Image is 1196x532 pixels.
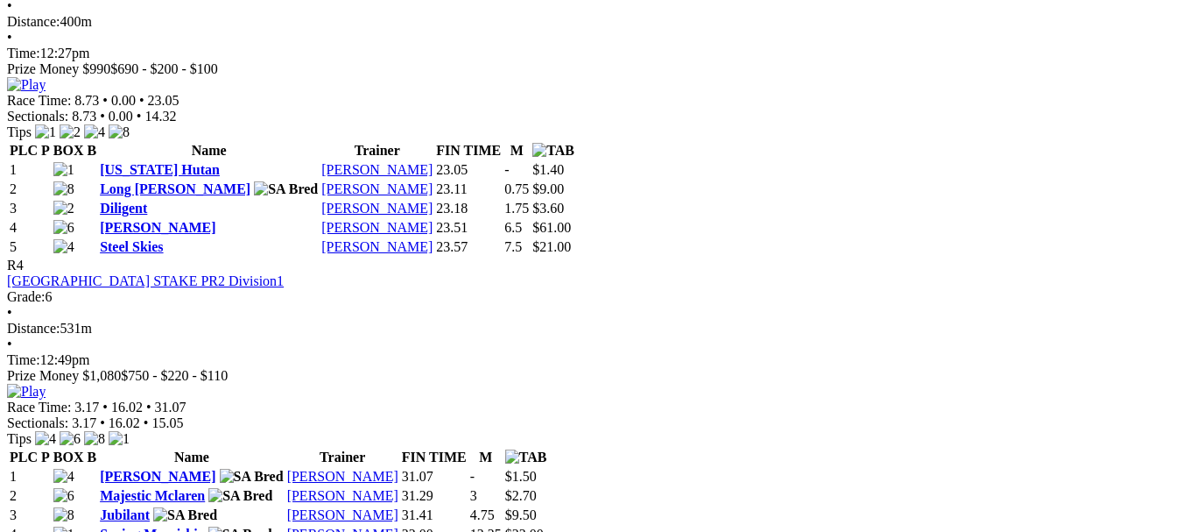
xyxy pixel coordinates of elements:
img: Play [7,384,46,400]
div: 12:27pm [7,46,1176,61]
span: PLC [10,143,38,158]
span: Tips [7,431,32,446]
span: PLC [10,450,38,465]
text: 3 [470,488,477,503]
span: 16.02 [109,415,140,430]
span: 15.05 [151,415,183,430]
td: 31.29 [401,487,468,505]
span: • [139,93,144,108]
img: SA Bred [220,469,284,485]
span: 3.17 [74,400,99,415]
a: [PERSON_NAME] [321,201,433,216]
a: [PERSON_NAME] [287,488,398,503]
img: 8 [53,507,74,523]
span: R4 [7,258,24,273]
a: [PERSON_NAME] [321,162,433,177]
a: [PERSON_NAME] [321,181,433,196]
span: • [137,109,142,124]
a: [PERSON_NAME] [100,469,215,484]
text: 0.75 [504,181,529,196]
span: • [102,93,108,108]
span: $9.50 [505,507,537,522]
div: 531m [7,321,1176,337]
td: 5 [9,238,51,256]
span: 3.17 [72,415,96,430]
text: - [470,469,475,484]
a: [PERSON_NAME] [100,220,215,235]
span: $21.00 [532,239,571,254]
img: 4 [84,124,105,140]
span: Distance: [7,14,60,29]
a: [PERSON_NAME] [287,507,398,522]
span: 8.73 [74,93,99,108]
div: Prize Money $990 [7,61,1176,77]
td: 1 [9,468,51,486]
span: $2.70 [505,488,537,503]
text: 7.5 [504,239,522,254]
img: 2 [60,124,81,140]
span: • [7,305,12,320]
span: • [100,415,105,430]
span: Race Time: [7,93,71,108]
img: TAB [505,450,547,465]
img: 4 [53,239,74,255]
a: [PERSON_NAME] [321,239,433,254]
th: FIN TIME [401,449,468,466]
span: $750 - $220 - $110 [121,368,228,383]
td: 31.07 [401,468,468,486]
span: $9.00 [532,181,564,196]
span: Tips [7,124,32,139]
span: Sectionals: [7,109,68,124]
a: Majestic Mclaren [100,488,205,503]
span: • [7,337,12,351]
img: 6 [60,431,81,447]
img: SA Bred [254,181,318,197]
td: 4 [9,219,51,237]
span: B [87,450,96,465]
td: 2 [9,487,51,505]
span: Time: [7,46,40,60]
span: 16.02 [111,400,143,415]
td: 23.57 [435,238,502,256]
th: Name [99,449,285,466]
span: 0.00 [111,93,136,108]
td: 31.41 [401,507,468,524]
td: 3 [9,507,51,524]
span: Race Time: [7,400,71,415]
span: Grade: [7,289,46,304]
img: 1 [109,431,130,447]
span: • [102,400,108,415]
span: • [146,400,151,415]
div: 400m [7,14,1176,30]
img: Play [7,77,46,93]
span: 23.05 [148,93,179,108]
span: Sectionals: [7,415,68,430]
div: 12:49pm [7,352,1176,368]
span: B [87,143,96,158]
span: $690 - $200 - $100 [110,61,218,76]
a: [PERSON_NAME] [321,220,433,235]
td: 3 [9,200,51,217]
div: 6 [7,289,1176,305]
span: Distance: [7,321,60,336]
th: Trainer [286,449,399,466]
img: TAB [532,143,574,159]
span: 14.32 [144,109,176,124]
span: BOX [53,143,84,158]
a: [US_STATE] Hutan [100,162,220,177]
img: 8 [84,431,105,447]
span: P [41,450,50,465]
th: Name [99,142,319,160]
text: - [504,162,509,177]
a: [PERSON_NAME] [287,469,398,484]
img: 4 [53,469,74,485]
a: Steel Skies [100,239,163,254]
img: 2 [53,201,74,216]
a: Long [PERSON_NAME] [100,181,250,196]
td: 1 [9,161,51,179]
img: 8 [109,124,130,140]
span: 8.73 [72,109,96,124]
img: 6 [53,488,74,504]
span: $3.60 [532,201,564,216]
span: 31.07 [155,400,186,415]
